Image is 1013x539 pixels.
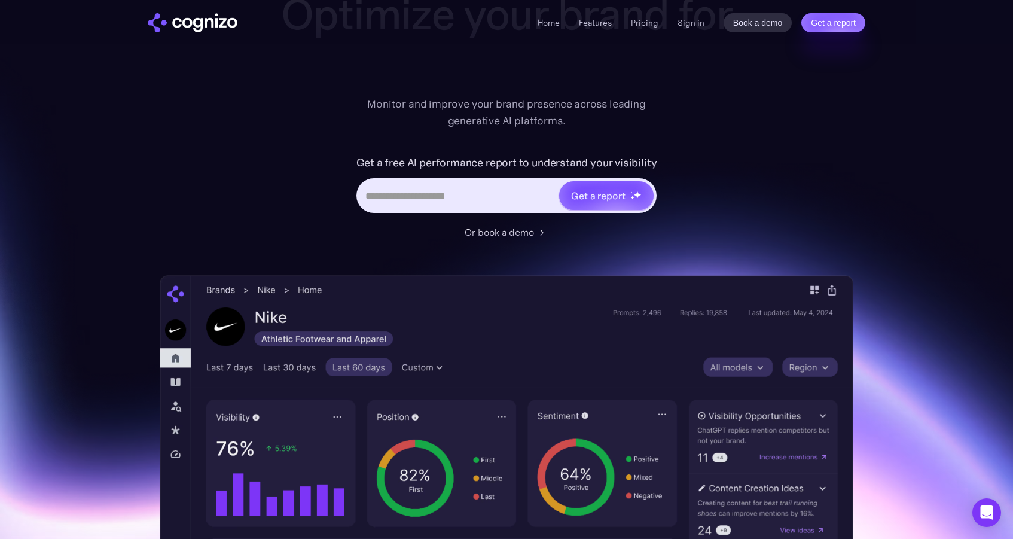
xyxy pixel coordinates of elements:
label: Get a free AI performance report to understand your visibility [356,153,657,172]
a: Home [538,17,560,28]
div: Get a report [571,188,625,203]
div: Or book a demo [465,225,534,239]
div: Monitor and improve your brand presence across leading generative AI platforms. [359,96,654,129]
a: Book a demo [724,13,792,32]
a: Get a reportstarstarstar [558,180,655,211]
img: star [630,191,632,193]
div: Open Intercom Messenger [972,498,1001,527]
a: Get a report [801,13,865,32]
a: Sign in [678,16,704,30]
a: Pricing [631,17,658,28]
form: Hero URL Input Form [356,153,657,219]
img: cognizo logo [148,13,237,32]
a: Or book a demo [465,225,548,239]
a: Features [579,17,612,28]
img: star [630,196,634,200]
a: home [148,13,237,32]
img: star [633,191,641,199]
